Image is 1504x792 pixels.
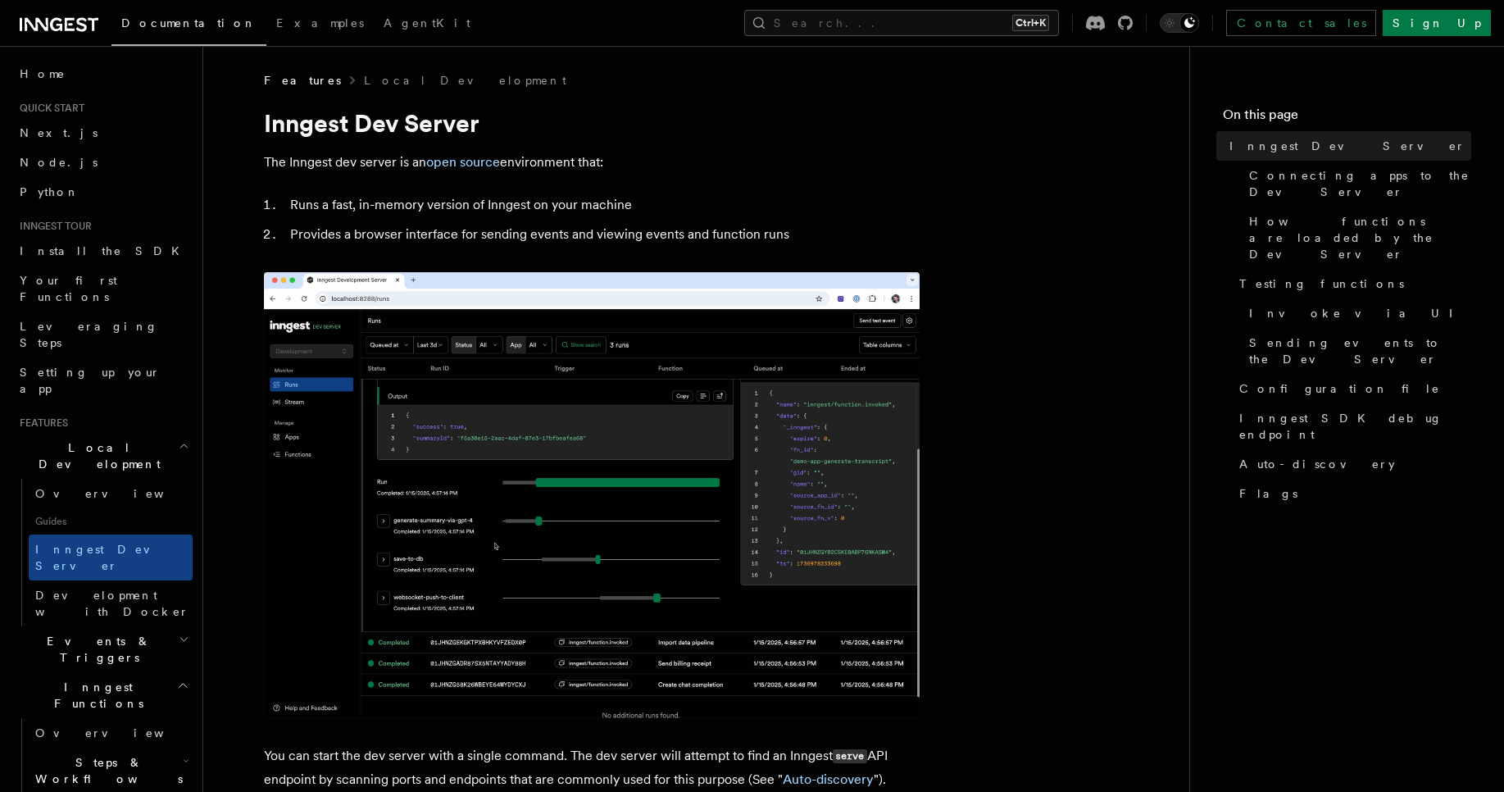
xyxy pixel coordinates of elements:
[13,433,193,479] button: Local Development
[13,626,193,672] button: Events & Triggers
[13,439,179,472] span: Local Development
[35,487,204,500] span: Overview
[1226,10,1376,36] a: Contact sales
[1239,275,1404,292] span: Testing functions
[13,672,193,718] button: Inngest Functions
[1249,213,1471,262] span: How functions are loaded by the Dev Server
[264,108,920,138] h1: Inngest Dev Server
[13,679,177,712] span: Inngest Functions
[20,366,161,395] span: Setting up your app
[13,312,193,357] a: Leveraging Steps
[13,59,193,89] a: Home
[364,72,566,89] a: Local Development
[264,151,920,174] p: The Inngest dev server is an environment that:
[29,479,193,508] a: Overview
[833,749,867,763] code: serve
[20,320,158,349] span: Leveraging Steps
[1233,269,1471,298] a: Testing functions
[13,479,193,626] div: Local Development
[29,718,193,748] a: Overview
[384,16,470,30] span: AgentKit
[111,5,266,46] a: Documentation
[1249,167,1471,200] span: Connecting apps to the Dev Server
[783,772,874,787] a: Auto-discovery
[20,185,80,198] span: Python
[29,535,193,580] a: Inngest Dev Server
[266,5,374,44] a: Examples
[29,508,193,535] span: Guides
[13,416,68,430] span: Features
[744,10,1059,36] button: Search...Ctrl+K
[20,156,98,169] span: Node.js
[1012,15,1049,31] kbd: Ctrl+K
[1233,479,1471,508] a: Flags
[1233,374,1471,403] a: Configuration file
[1233,449,1471,479] a: Auto-discovery
[276,16,364,30] span: Examples
[1249,335,1471,367] span: Sending events to the Dev Server
[121,16,257,30] span: Documentation
[1239,485,1297,502] span: Flags
[13,220,92,233] span: Inngest tour
[13,266,193,312] a: Your first Functions
[1239,456,1395,472] span: Auto-discovery
[1223,105,1471,131] h4: On this page
[1229,138,1465,154] span: Inngest Dev Server
[1233,403,1471,449] a: Inngest SDK debug endpoint
[20,66,66,82] span: Home
[13,148,193,177] a: Node.js
[35,543,175,572] span: Inngest Dev Server
[35,726,204,740] span: Overview
[20,274,117,303] span: Your first Functions
[264,272,920,718] img: Dev Server Demo
[285,223,920,246] li: Provides a browser interface for sending events and viewing events and function runs
[20,126,98,139] span: Next.js
[1249,305,1467,321] span: Invoke via UI
[426,154,500,170] a: open source
[374,5,480,44] a: AgentKit
[13,177,193,207] a: Python
[1239,380,1440,397] span: Configuration file
[13,102,84,115] span: Quick start
[1243,298,1471,328] a: Invoke via UI
[29,754,183,787] span: Steps & Workflows
[13,357,193,403] a: Setting up your app
[1383,10,1491,36] a: Sign Up
[20,244,189,257] span: Install the SDK
[13,118,193,148] a: Next.js
[1243,328,1471,374] a: Sending events to the Dev Server
[1243,207,1471,269] a: How functions are loaded by the Dev Server
[13,236,193,266] a: Install the SDK
[1223,131,1471,161] a: Inngest Dev Server
[35,589,189,618] span: Development with Docker
[1239,410,1471,443] span: Inngest SDK debug endpoint
[13,633,179,666] span: Events & Triggers
[264,72,341,89] span: Features
[285,193,920,216] li: Runs a fast, in-memory version of Inngest on your machine
[1243,161,1471,207] a: Connecting apps to the Dev Server
[29,580,193,626] a: Development with Docker
[1160,13,1199,33] button: Toggle dark mode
